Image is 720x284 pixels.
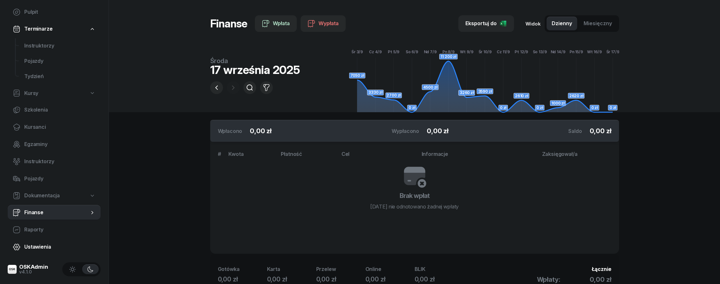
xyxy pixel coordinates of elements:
div: Wypłata [308,19,339,28]
button: Eksportuj do [458,15,514,32]
a: Szkolenia [8,102,101,118]
button: Wpłata [255,15,297,32]
span: Raporty [24,226,96,234]
div: 0,00 zł [316,275,365,284]
div: Wpłata [262,19,290,28]
a: Egzaminy [8,137,101,152]
tspan: Śr 10/9 [478,49,491,54]
a: Terminarze [8,22,101,36]
div: Wypłacono [392,127,419,135]
div: 0,00 zł [365,275,415,284]
span: Terminarze [24,25,52,33]
a: Kursanci [8,120,101,135]
span: Pulpit [24,8,96,16]
tspan: So 13/9 [532,49,547,54]
a: Ustawienia [8,239,101,255]
th: # [210,150,225,164]
div: v4.1.0 [19,270,48,274]
span: Egzaminy [24,140,96,149]
span: Szkolenia [24,106,96,114]
div: [DATE] nie odnotowano żadnej wpłaty [370,203,459,210]
tspan: So 6/9 [406,49,418,54]
span: Finanse [24,208,89,217]
div: OSKAdmin [19,264,48,270]
span: Dzienny [552,19,572,28]
button: Miesięczny [578,17,617,31]
tspan: Pn 15/9 [570,49,583,54]
span: Instruktorzy [24,157,96,166]
div: 0,00 zł [218,275,267,284]
div: Saldo [568,127,582,135]
a: Raporty [8,222,101,237]
a: Kursy [8,86,101,101]
span: Pojazdy [24,175,96,183]
span: Ustawienia [24,243,96,251]
img: logo-xs@2x.png [8,265,17,274]
tspan: Śr 3/9 [351,49,363,54]
div: Przelew [316,265,365,273]
a: Tydzień [19,69,101,84]
div: Online [365,265,415,273]
th: Informacje [418,150,538,164]
div: Eksportuj do [465,19,507,28]
tspan: Pn 8/9 [442,49,454,54]
th: Kwota [225,150,277,164]
span: Kursy [24,89,38,98]
div: 0,00 zł [267,275,316,284]
th: Cel [338,150,418,164]
h3: Brak wpłat [400,191,430,201]
span: Miesięczny [584,19,612,28]
a: Pulpit [8,4,101,20]
div: Karta [267,265,316,273]
a: Pojazdy [8,171,101,186]
span: Tydzień [24,72,96,81]
span: Pojazdy [24,57,96,65]
button: Dzienny [547,17,577,31]
tspan: Wt 16/9 [587,49,602,54]
span: Kursanci [24,123,96,131]
div: Gotówka [218,265,267,273]
tspan: Nd 7/9 [424,49,436,54]
a: Dokumentacja [8,188,101,203]
tspan: Śr 17/9 [606,49,619,54]
th: Zaksięgował/a [538,150,619,164]
span: Instruktorzy [24,42,96,50]
div: 17 września 2025 [210,64,300,76]
a: Instruktorzy [8,154,101,169]
tspan: Pt 12/9 [515,49,528,54]
h1: Finanse [210,18,247,29]
div: BLIK [415,265,464,273]
a: Pojazdy [19,54,101,69]
span: Dokumentacja [24,192,60,200]
tspan: Wt 9/9 [460,49,473,54]
tspan: Cz 11/9 [496,49,509,54]
div: 0,00 zł [415,275,464,284]
tspan: Nd 14/9 [550,49,565,54]
div: środa [210,58,300,64]
tspan: Cz 4/9 [369,49,382,54]
div: Wpłacono [218,127,242,135]
div: Łącznie [464,265,611,273]
a: Instruktorzy [19,38,101,54]
span: Wpłaty: [537,275,560,284]
th: Płatność [277,150,337,164]
a: Finanse [8,205,101,220]
button: Wypłata [301,15,346,32]
tspan: Pt 5/9 [388,49,399,54]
